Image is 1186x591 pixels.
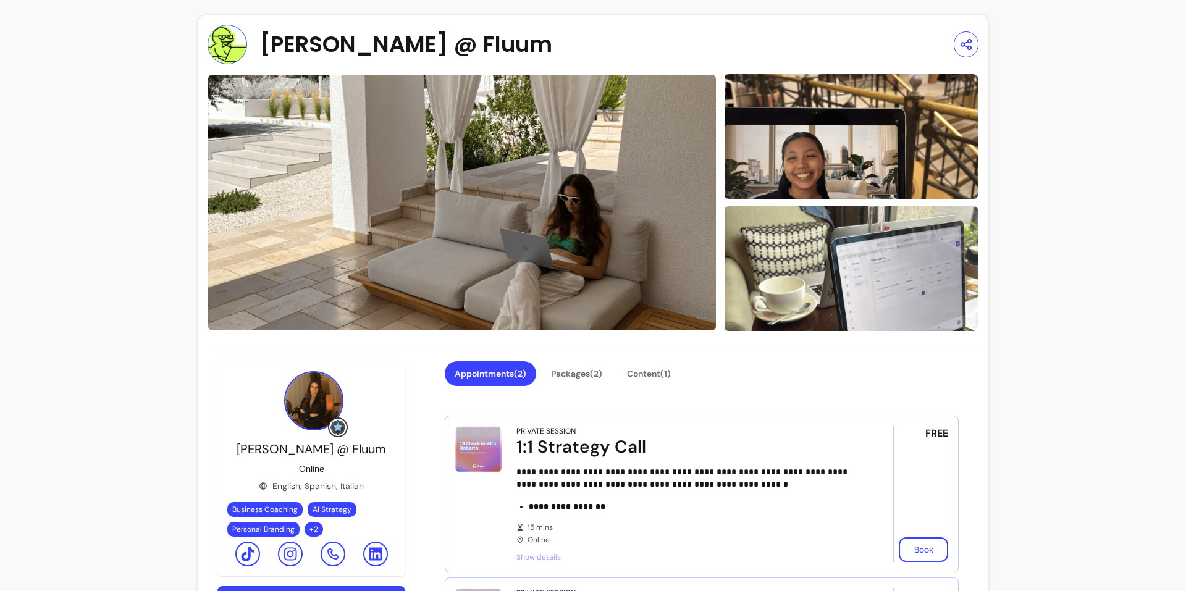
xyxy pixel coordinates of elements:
img: image-0 [208,74,717,331]
img: Provider image [284,371,343,430]
span: Show details [516,552,859,562]
span: [PERSON_NAME] @ Fluum [237,441,386,457]
img: image-1 [724,72,978,200]
img: 1:1 Strategy Call [455,426,502,472]
span: 15 mins [528,522,859,532]
div: Private Session [516,426,576,436]
span: Business Coaching [232,505,298,514]
span: [PERSON_NAME] @ Fluum [259,32,552,57]
button: Book [899,537,948,562]
div: 1:1 Strategy Call [516,436,859,458]
button: Packages(2) [541,361,612,386]
img: Grow [330,420,345,435]
button: Appointments(2) [445,361,536,386]
button: Content(1) [617,361,681,386]
span: + 2 [307,524,321,534]
p: Online [299,463,324,475]
div: Online [516,522,859,545]
span: AI Strategy [313,505,351,514]
span: Personal Branding [232,524,295,534]
span: FREE [925,426,948,441]
img: image-2 [724,205,978,333]
div: English, Spanish, Italian [259,480,364,492]
img: Provider image [208,25,247,64]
